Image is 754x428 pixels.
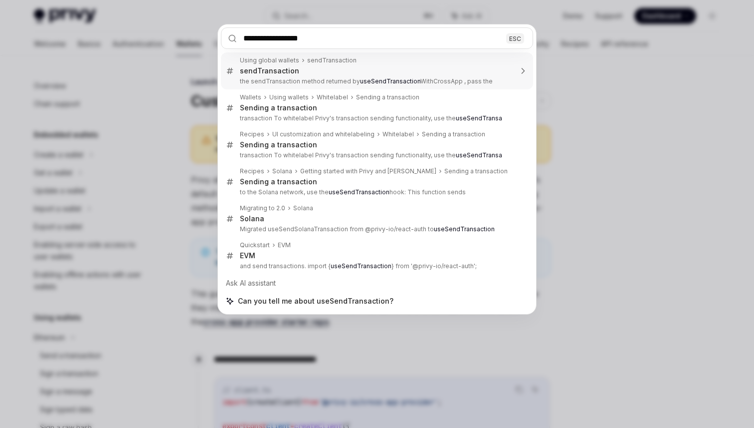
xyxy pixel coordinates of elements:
[307,56,357,64] div: sendTransaction
[329,188,389,196] b: useSendTransaction
[360,77,420,85] b: useSendTransaction
[293,204,313,212] div: Solana
[356,93,419,101] div: Sending a transaction
[240,241,270,249] div: Quickstart
[240,77,512,85] p: the sendTransaction method returned by WithCrossApp , pass the
[240,177,317,186] div: Sending a transaction
[240,140,317,149] div: Sending a transaction
[444,167,508,175] div: Sending a transaction
[382,130,414,138] div: Whitelabel
[456,151,502,159] b: useSendTransa
[240,225,512,233] p: Migrated useSendSolanaTransaction from @privy-io/react-auth to
[240,151,512,159] p: transaction To whitelabel Privy's transaction sending functionality, use the
[240,103,317,112] div: Sending a transaction
[422,130,485,138] div: Sending a transaction
[238,296,393,306] span: Can you tell me about useSendTransaction?
[240,93,261,101] div: Wallets
[456,114,502,122] b: useSendTransa
[240,167,264,175] div: Recipes
[240,56,299,64] div: Using global wallets
[434,225,495,233] b: useSendTransaction
[272,167,292,175] div: Solana
[300,167,436,175] div: Getting started with Privy and [PERSON_NAME]
[240,114,512,122] p: transaction To whitelabel Privy's transaction sending functionality, use the
[278,241,291,249] div: EVM
[240,251,255,260] div: EVM
[269,93,309,101] div: Using wallets
[331,262,391,270] b: useSendTransaction
[240,188,512,196] p: to the Solana network, use the hook: This function sends
[317,93,348,101] div: Whitelabel
[506,33,524,43] div: ESC
[221,274,533,292] div: Ask AI assistant
[240,66,299,75] div: sendTransaction
[240,130,264,138] div: Recipes
[240,262,512,270] p: and send transactions. import { } from '@privy-io/react-auth';
[240,204,285,212] div: Migrating to 2.0
[240,214,264,223] div: Solana
[272,130,375,138] div: UI customization and whitelabeling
